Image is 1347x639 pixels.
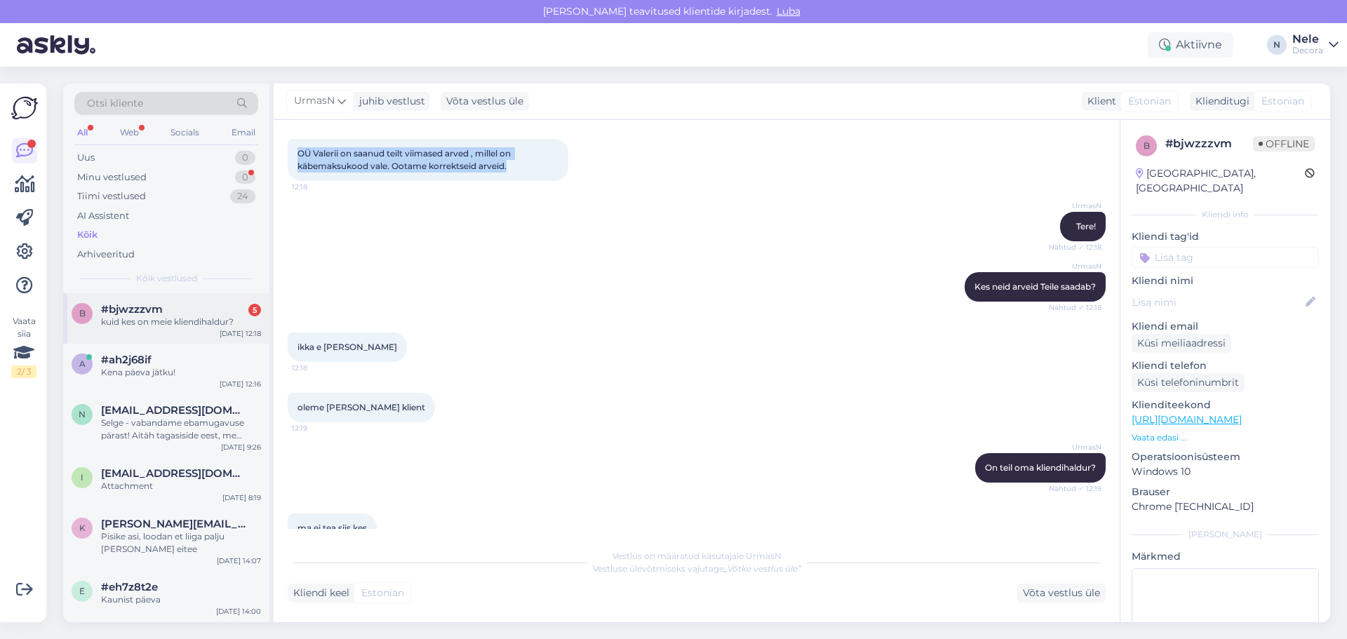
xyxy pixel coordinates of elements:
span: b [79,308,86,318]
p: Kliendi telefon [1132,358,1319,373]
span: UrmasN [1049,201,1101,211]
span: Kõik vestlused [136,272,197,285]
div: Küsi telefoninumbrit [1132,373,1245,392]
span: 12:19 [292,423,344,433]
div: [DATE] 12:16 [220,379,261,389]
div: Võta vestlus üle [441,92,529,111]
span: nils.austa@gmail.com [101,404,247,417]
p: Operatsioonisüsteem [1132,450,1319,464]
span: Nähtud ✓ 12:18 [1049,302,1101,313]
div: Kliendi keel [288,586,349,600]
div: [DATE] 12:18 [220,328,261,339]
div: Minu vestlused [77,170,147,184]
span: UrmasN [1049,442,1101,452]
div: 0 [235,151,255,165]
p: Kliendi email [1132,319,1319,334]
div: Web [117,123,142,142]
span: oleme [PERSON_NAME] klient [297,402,425,412]
span: ma ei tea siis kes [297,523,367,533]
p: Brauser [1132,485,1319,499]
div: [DATE] 14:00 [216,606,261,617]
div: Kaunist päeva [101,593,261,606]
span: #ah2j68if [101,354,152,366]
div: Võta vestlus üle [1017,584,1106,603]
span: e [79,586,85,596]
img: Askly Logo [11,95,38,121]
div: [DATE] 8:19 [222,492,261,503]
input: Lisa nimi [1132,295,1303,310]
span: i [81,472,83,483]
span: a [79,358,86,369]
div: Vaata siia [11,315,36,378]
div: Klient [1082,94,1116,109]
div: Küsi meiliaadressi [1132,334,1231,353]
div: 5 [248,304,261,316]
span: UrmasN [294,93,335,109]
div: N [1267,35,1287,55]
span: info@ixander.eu [101,467,247,480]
div: Attachment [101,480,261,492]
span: b [1144,140,1150,151]
div: Kena päeva jätku! [101,366,261,379]
p: Chrome [TECHNICAL_ID] [1132,499,1319,514]
span: Offline [1253,136,1315,152]
span: OÜ Valerii on saanud teilt viimased arved , millel on käbemaksukood vale. Ootame korrektseid arveid. [297,148,513,171]
div: [DATE] 14:07 [217,556,261,566]
div: 0 [235,170,255,184]
a: [URL][DOMAIN_NAME] [1132,413,1242,426]
span: Kes neid arveid Teile saadab? [974,281,1096,292]
input: Lisa tag [1132,247,1319,268]
div: Aktiivne [1148,32,1233,58]
div: juhib vestlust [354,94,425,109]
span: Estonian [361,586,404,600]
div: AI Assistent [77,209,129,223]
div: Kliendi info [1132,208,1319,221]
p: Windows 10 [1132,464,1319,479]
p: Kliendi tag'id [1132,229,1319,244]
div: [PERSON_NAME] [1132,528,1319,541]
span: #bjwzzzvm [101,303,163,316]
span: On teil oma kliendihaldur? [985,462,1096,473]
span: ikka e [PERSON_NAME] [297,342,397,352]
span: 12:18 [292,363,344,373]
span: Tere! [1076,221,1096,231]
i: „Võtke vestlus üle” [724,563,801,574]
div: Arhiveeritud [77,248,135,262]
p: Märkmed [1132,549,1319,564]
div: Decora [1292,45,1323,56]
span: #eh7z8t2e [101,581,158,593]
div: Selge - vabandame ebamugavuse pärast! Aitäh tagasiside eest, me uurime omalt poolt edasi millest ... [101,417,261,442]
span: Otsi kliente [87,96,143,111]
div: Uus [77,151,95,165]
span: Estonian [1261,94,1304,109]
span: 12:18 [292,182,344,192]
span: Estonian [1128,94,1171,109]
div: [DATE] 9:26 [221,442,261,452]
p: Kliendi nimi [1132,274,1319,288]
span: Luba [772,5,805,18]
div: Email [229,123,258,142]
div: 24 [230,189,255,203]
div: Kõik [77,228,98,242]
div: Tiimi vestlused [77,189,146,203]
span: k [79,523,86,533]
div: All [74,123,91,142]
span: Vestluse ülevõtmiseks vajutage [593,563,801,574]
p: Vaata edasi ... [1132,431,1319,444]
div: 2 / 3 [11,365,36,378]
span: Nähtud ✓ 12:19 [1049,483,1101,494]
div: Socials [168,123,202,142]
span: n [79,409,86,419]
span: Nähtud ✓ 12:18 [1049,242,1101,253]
div: Klienditugi [1190,94,1249,109]
span: UrmasN [1049,261,1101,271]
span: Vestlus on määratud kasutajale UrmasN [612,551,782,561]
div: [GEOGRAPHIC_DATA], [GEOGRAPHIC_DATA] [1136,166,1305,196]
div: Pisike asi, loodan et liiga palju [PERSON_NAME] eitee [101,530,261,556]
p: Klienditeekond [1132,398,1319,412]
div: # bjwzzzvm [1165,135,1253,152]
span: kaspar.raasman@gmail.com [101,518,247,530]
a: NeleDecora [1292,34,1339,56]
div: Nele [1292,34,1323,45]
div: kuid kes on meie kliendihaldur? [101,316,261,328]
